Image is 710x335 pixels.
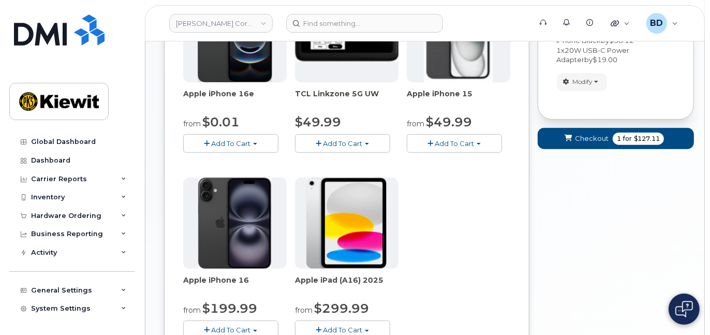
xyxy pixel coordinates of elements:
img: Open chat [675,301,693,317]
span: $127.11 [634,134,660,143]
span: $0.01 [202,114,240,129]
span: $199.99 [202,301,257,316]
span: 1 [557,46,561,54]
span: Add To Cart [211,326,250,334]
span: 1 [617,134,621,143]
a: Kiewit Corporation [169,14,273,33]
span: Checkout [575,134,609,143]
div: Barbara Dye [639,13,685,34]
small: from [183,119,201,128]
span: $49.99 [426,114,472,129]
div: Apple iPhone 16e [183,89,287,109]
span: Add To Cart [323,326,362,334]
button: Add To Cart [183,134,278,152]
img: ipad_11.png [306,178,387,269]
span: Modify [573,77,593,86]
span: Add To Cart [435,139,474,148]
span: for [621,134,634,143]
button: Add To Cart [295,134,390,152]
span: BD [650,17,663,30]
input: Find something... [286,14,443,33]
span: $299.99 [314,301,369,316]
div: Apple iPad (A16) 2025 [295,275,398,296]
div: Apple iPhone 16 [183,275,287,296]
div: x by [557,46,675,65]
span: $49.99 [295,114,341,129]
button: Checkout 1 for $127.11 [538,128,694,149]
span: 20W USB-C Power Adapter [557,46,630,64]
button: Modify [557,73,607,91]
div: Quicklinks [603,13,637,34]
div: TCL Linkzone 5G UW [295,89,398,109]
span: Add To Cart [211,139,250,148]
small: from [183,305,201,315]
img: iphone_16_plus.png [198,178,271,269]
div: Apple iPhone 15 [407,89,510,109]
button: Add To Cart [407,134,502,152]
small: from [295,305,313,315]
small: from [407,119,424,128]
span: Add To Cart [323,139,362,148]
span: $19.00 [593,55,618,64]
